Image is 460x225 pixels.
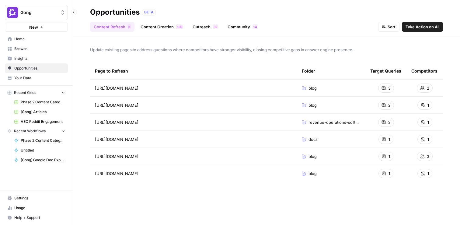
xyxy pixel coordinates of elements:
span: blog [308,102,317,108]
button: Sort [378,22,399,32]
button: New [5,23,68,32]
button: Take Action on All [402,22,443,32]
span: [URL][DOMAIN_NAME] [95,170,138,177]
span: 3 [214,24,215,29]
span: revenue-operations-software [308,119,361,125]
span: Sort [388,24,396,30]
div: Page to Refresh [95,62,292,79]
div: 32 [213,24,218,29]
span: 1 [427,119,429,125]
span: 1 [389,136,390,142]
img: Gong Logo [7,7,18,18]
a: Insights [5,54,68,63]
span: [URL][DOMAIN_NAME] [95,136,138,142]
span: Phase 2 Content Categorizer [21,138,65,143]
span: 1 [427,170,429,177]
button: Recent Workflows [5,127,68,136]
span: 1 [389,170,390,177]
span: [URL][DOMAIN_NAME] [95,153,138,159]
div: Folder [302,62,315,79]
a: Opportunities [5,63,68,73]
span: Untitled [21,148,65,153]
a: [Gong] Google Doc Export [11,155,68,165]
div: Competitors [411,62,437,79]
span: 1 [389,153,390,159]
span: [URL][DOMAIN_NAME] [95,85,138,91]
span: Help + Support [14,215,65,220]
a: Untitled [11,145,68,155]
span: Phase 2 Content Categorizer Grid [21,99,65,105]
a: Outreach32 [189,22,221,32]
span: 2 [388,119,391,125]
span: 6 [128,24,130,29]
span: 2 [388,102,391,108]
div: 6 [128,24,131,29]
a: Your Data [5,73,68,83]
span: blog [308,153,317,159]
span: blog [308,170,317,177]
span: docs [308,136,318,142]
button: Recent Grids [5,88,68,97]
div: 100 [176,24,183,29]
a: Community14 [224,22,261,32]
a: Usage [5,203,68,213]
span: 1 [177,24,179,29]
span: Gong [20,9,57,16]
span: Usage [14,205,65,211]
div: 14 [253,24,257,29]
span: Opportunities [14,66,65,71]
span: Recent Workflows [14,128,46,134]
div: Opportunities [90,7,140,17]
span: blog [308,85,317,91]
span: 4 [255,24,257,29]
button: Workspace: Gong [5,5,68,20]
span: [Gong] Google Doc Export [21,157,65,163]
a: Content Creation100 [137,22,186,32]
div: BETA [142,9,156,15]
a: Settings [5,193,68,203]
span: 2 [215,24,217,29]
span: 2 [427,85,429,91]
span: 3 [427,153,429,159]
span: Recent Grids [14,90,36,95]
span: New [29,24,38,30]
span: Take Action on All [406,24,439,30]
a: Phase 2 Content Categorizer Grid [11,97,68,107]
span: 1 [427,136,429,142]
a: Content Refresh6 [90,22,134,32]
a: Phase 2 Content Categorizer [11,136,68,145]
a: Home [5,34,68,44]
a: AEO Reddit Engagement [11,117,68,127]
span: [URL][DOMAIN_NAME] [95,119,138,125]
button: Help + Support [5,213,68,223]
span: AEO Reddit Engagement [21,119,65,124]
span: Browse [14,46,65,52]
span: Insights [14,56,65,61]
span: 1 [253,24,255,29]
div: Target Queries [370,62,401,79]
span: [Gong] Articles [21,109,65,115]
span: Your Data [14,75,65,81]
span: 1 [427,102,429,108]
span: Home [14,36,65,42]
span: 0 [180,24,182,29]
a: [Gong] Articles [11,107,68,117]
span: 3 [388,85,391,91]
span: Update existing pages to address questions where competitors have stronger visibility, closing co... [90,47,443,53]
span: [URL][DOMAIN_NAME] [95,102,138,108]
span: Settings [14,195,65,201]
a: Browse [5,44,68,54]
span: 0 [179,24,180,29]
